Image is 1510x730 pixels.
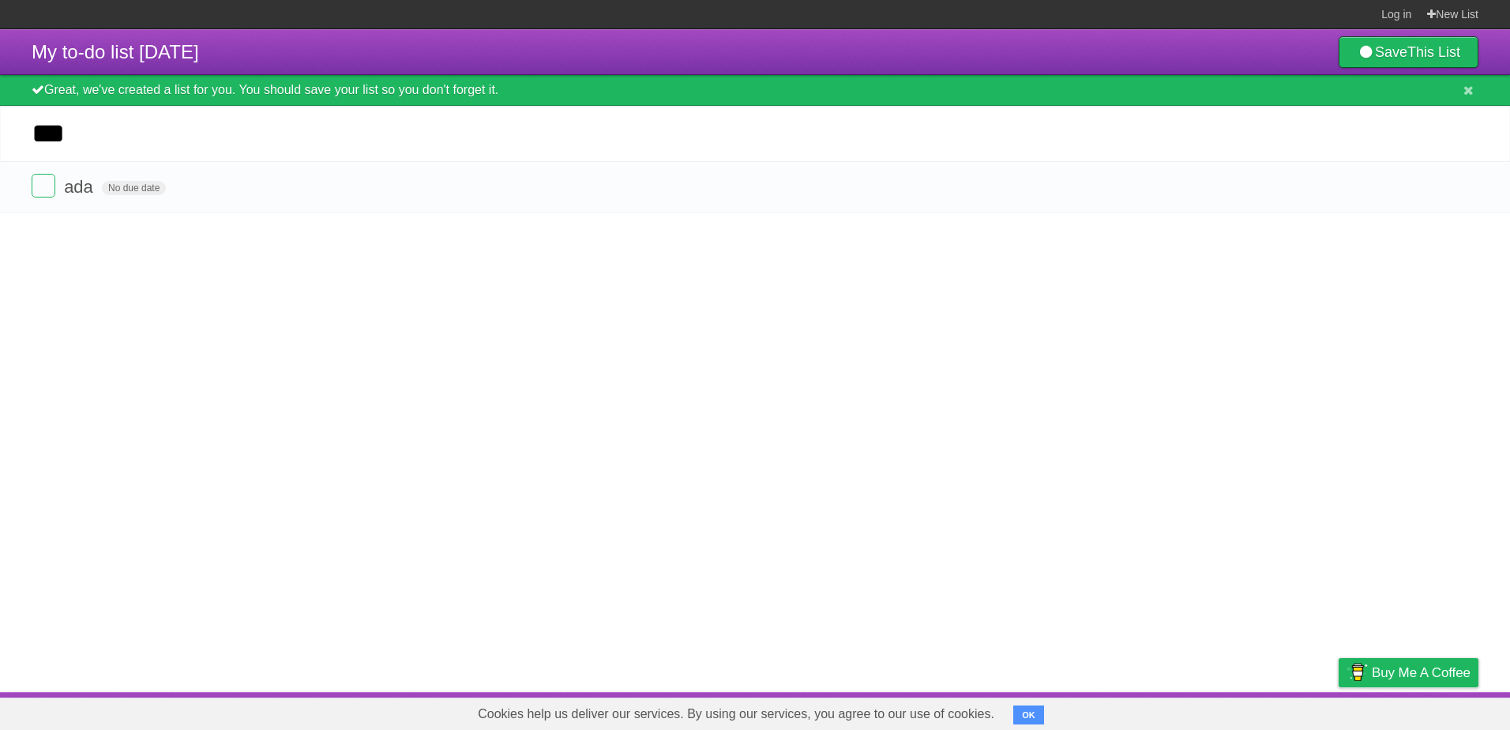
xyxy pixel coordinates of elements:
[1347,659,1368,686] img: Buy me a coffee
[1339,658,1478,687] a: Buy me a coffee
[1379,696,1478,726] a: Suggest a feature
[1318,696,1359,726] a: Privacy
[462,698,1010,730] span: Cookies help us deliver our services. By using our services, you agree to our use of cookies.
[1339,36,1478,68] a: SaveThis List
[1129,696,1162,726] a: About
[1181,696,1245,726] a: Developers
[32,41,199,62] span: My to-do list [DATE]
[1013,706,1044,724] button: OK
[32,174,55,198] label: Done
[1407,44,1460,60] b: This List
[64,177,97,197] span: ada
[102,181,166,195] span: No due date
[1264,696,1299,726] a: Terms
[1372,659,1471,687] span: Buy me a coffee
